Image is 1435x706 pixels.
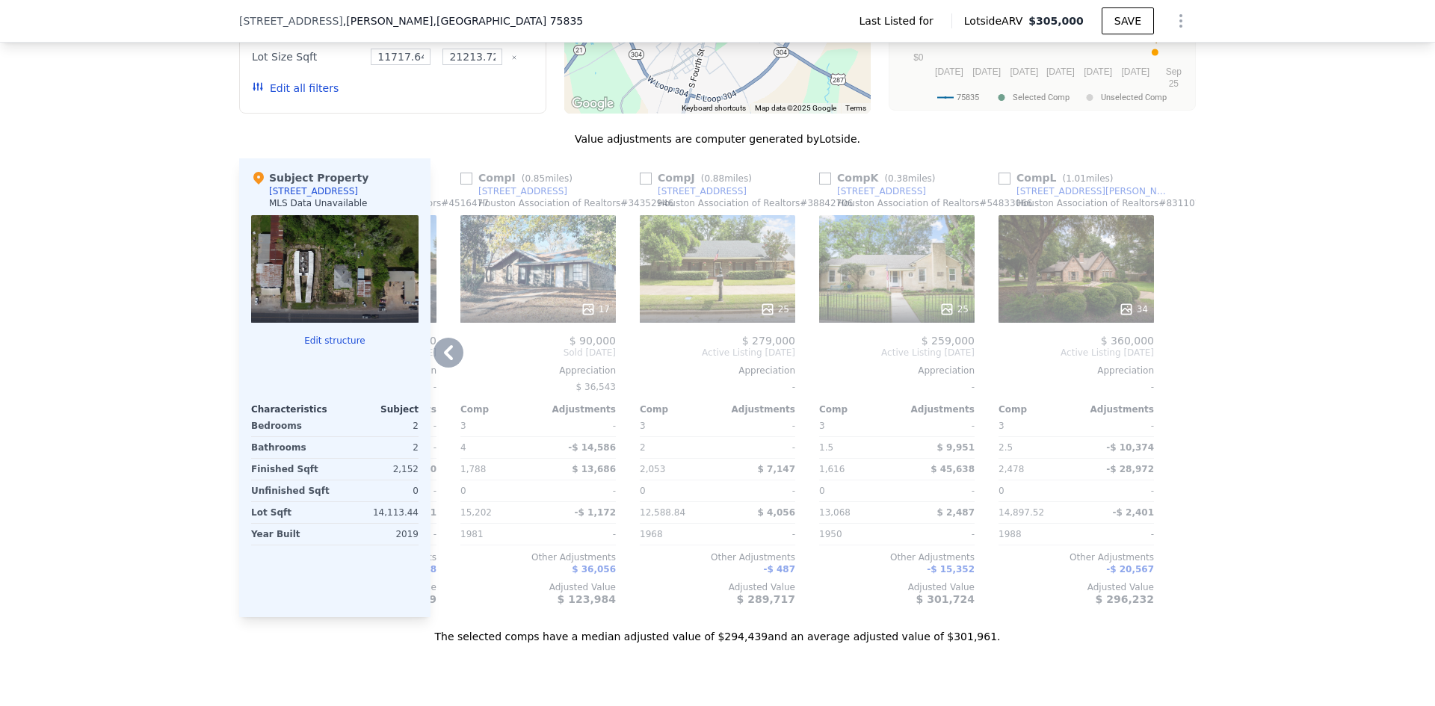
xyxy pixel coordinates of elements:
[640,581,795,593] div: Adjusted Value
[758,507,795,518] span: $ 4,056
[575,507,616,518] span: -$ 1,172
[1084,66,1112,77] text: [DATE]
[999,170,1120,185] div: Comp L
[1010,66,1038,77] text: [DATE]
[511,55,517,61] button: Clear
[251,459,332,480] div: Finished Sqft
[338,415,419,436] div: 2
[239,13,343,28] span: [STREET_ADDRESS]
[460,437,535,458] div: 4
[758,464,795,474] span: $ 7,147
[819,437,894,458] div: 1.5
[957,93,979,102] text: 75835
[251,403,335,415] div: Characteristics
[1013,93,1070,102] text: Selected Comp
[541,415,616,436] div: -
[640,377,795,397] div: -
[251,524,332,545] div: Year Built
[640,437,715,458] div: 2
[251,480,332,501] div: Unfinished Sqft
[860,13,939,28] span: Last Listed for
[1101,93,1167,102] text: Unselected Comp
[460,486,466,496] span: 0
[460,403,538,415] div: Comp
[999,464,1024,474] span: 2,478
[1056,173,1119,184] span: ( miles)
[558,593,616,605] span: $ 123,984
[269,197,368,209] div: MLS Data Unavailable
[900,480,975,501] div: -
[935,66,963,77] text: [DATE]
[916,593,975,605] span: $ 301,724
[1121,66,1149,77] text: [DATE]
[460,464,486,474] span: 1,788
[251,415,332,436] div: Bedrooms
[937,442,975,453] span: $ 9,951
[640,403,717,415] div: Comp
[581,302,610,317] div: 17
[819,365,975,377] div: Appreciation
[338,437,419,458] div: 2
[1119,302,1148,317] div: 34
[338,524,419,545] div: 2019
[1016,197,1212,209] div: Houston Association of Realtors # 83110199
[913,52,924,63] text: $0
[999,365,1154,377] div: Appreciation
[819,507,851,518] span: 13,068
[819,524,894,545] div: 1950
[720,437,795,458] div: -
[252,46,362,67] div: Lot Size Sqft
[742,335,795,347] span: $ 279,000
[1076,403,1154,415] div: Adjustments
[720,480,795,501] div: -
[937,507,975,518] span: $ 2,487
[972,66,1001,77] text: [DATE]
[922,335,975,347] span: $ 259,000
[478,197,673,209] div: Houston Association of Realtors # 34352946
[819,185,926,197] a: [STREET_ADDRESS]
[658,197,853,209] div: Houston Association of Realtors # 38842706
[1166,66,1182,77] text: Sep
[516,173,578,184] span: ( miles)
[460,170,578,185] div: Comp I
[269,185,358,197] div: [STREET_ADDRESS]
[239,617,1196,644] div: The selected comps have a median adjusted value of $294,439 and an average adjusted value of $301...
[335,403,419,415] div: Subject
[640,464,665,474] span: 2,053
[251,170,368,185] div: Subject Property
[819,377,975,397] div: -
[999,347,1154,359] span: Active Listing [DATE]
[640,185,747,197] a: [STREET_ADDRESS]
[572,564,616,575] span: $ 36,056
[1016,185,1172,197] div: [STREET_ADDRESS][PERSON_NAME]
[999,185,1172,197] a: [STREET_ADDRESS][PERSON_NAME]
[640,421,646,431] span: 3
[1079,524,1154,545] div: -
[1102,7,1154,34] button: SAVE
[999,437,1073,458] div: 2.5
[1066,173,1086,184] span: 1.01
[460,185,567,197] a: [STREET_ADDRESS]
[525,173,545,184] span: 0.85
[837,197,1032,209] div: Houston Association of Realtors # 54833066
[1096,593,1154,605] span: $ 296,232
[252,81,339,96] button: Edit all filters
[251,335,419,347] button: Edit structure
[964,13,1028,28] span: Lotside ARV
[338,480,419,501] div: 0
[999,551,1154,563] div: Other Adjustments
[897,403,975,415] div: Adjustments
[460,507,492,518] span: 15,202
[931,464,975,474] span: $ 45,638
[640,347,795,359] span: Active Listing [DATE]
[695,173,758,184] span: ( miles)
[720,415,795,436] div: -
[819,464,845,474] span: 1,616
[717,403,795,415] div: Adjustments
[819,347,975,359] span: Active Listing [DATE]
[819,581,975,593] div: Adjusted Value
[568,442,616,453] span: -$ 14,586
[658,185,747,197] div: [STREET_ADDRESS]
[541,524,616,545] div: -
[760,302,789,317] div: 25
